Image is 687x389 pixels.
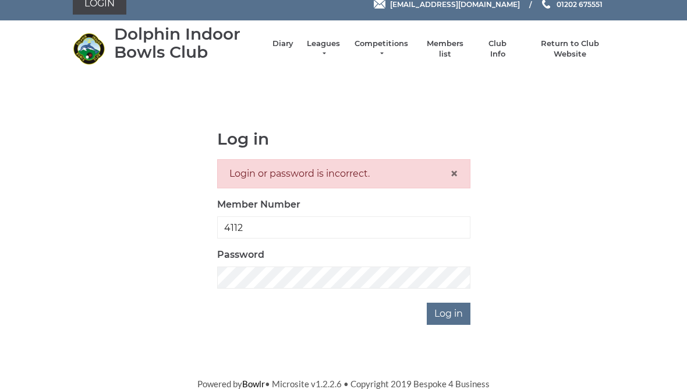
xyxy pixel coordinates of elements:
img: Dolphin Indoor Bowls Club [73,33,105,65]
a: Members list [420,38,469,59]
a: Leagues [305,38,342,59]
span: Powered by • Microsite v1.2.2.6 • Copyright 2019 Bespoke 4 Business [197,379,490,389]
input: Log in [427,303,470,325]
h1: Log in [217,130,470,148]
div: Login or password is incorrect. [217,159,470,188]
button: Close [450,167,458,181]
a: Return to Club Website [526,38,614,59]
a: Club Info [481,38,515,59]
span: × [450,165,458,182]
a: Diary [272,38,293,49]
a: Competitions [353,38,409,59]
label: Password [217,248,264,262]
div: Dolphin Indoor Bowls Club [114,25,261,61]
label: Member Number [217,198,300,212]
a: Bowlr [242,379,265,389]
